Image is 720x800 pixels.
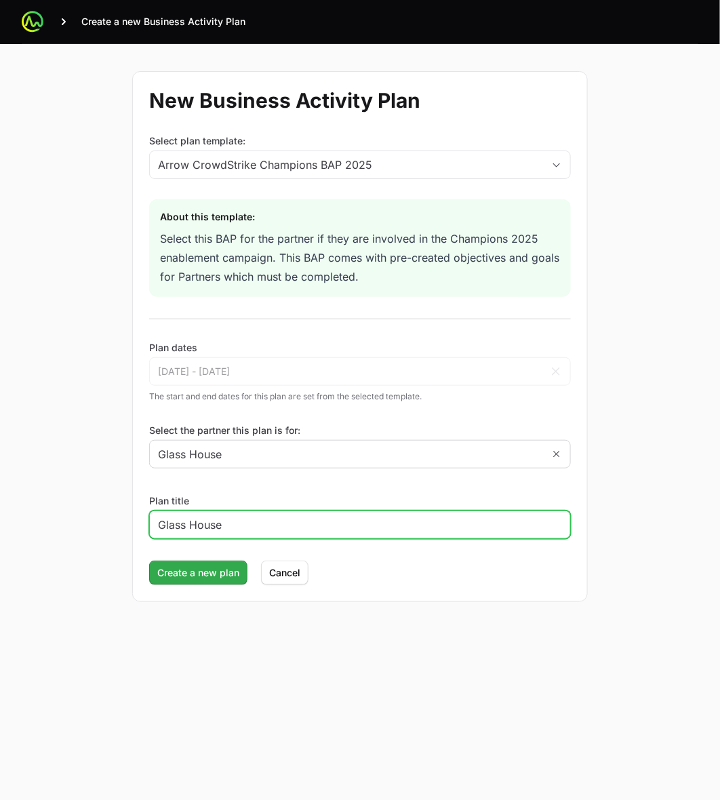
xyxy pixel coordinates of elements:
button: Arrow CrowdStrike Champions BAP 2025 [150,151,570,178]
div: Arrow CrowdStrike Champions BAP 2025 [158,157,543,173]
span: Create a new Business Activity Plan [81,15,245,28]
button: Remove [543,441,570,468]
label: Select the partner this plan is for: [149,424,571,437]
span: Cancel [269,565,300,581]
img: ActivitySource [22,11,43,33]
div: Select this BAP for the partner if they are involved in the Champions 2025 enablement campaign. T... [160,229,560,286]
p: The start and end dates for this plan are set from the selected template. [149,391,571,402]
span: Create a new plan [157,565,239,581]
button: Create a new plan [149,561,247,585]
label: Plan title [149,494,189,508]
h1: New Business Activity Plan [149,88,571,113]
div: About this template: [160,210,560,224]
label: Select plan template: [149,134,571,148]
button: Cancel [261,561,308,585]
p: Plan dates [149,341,571,355]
